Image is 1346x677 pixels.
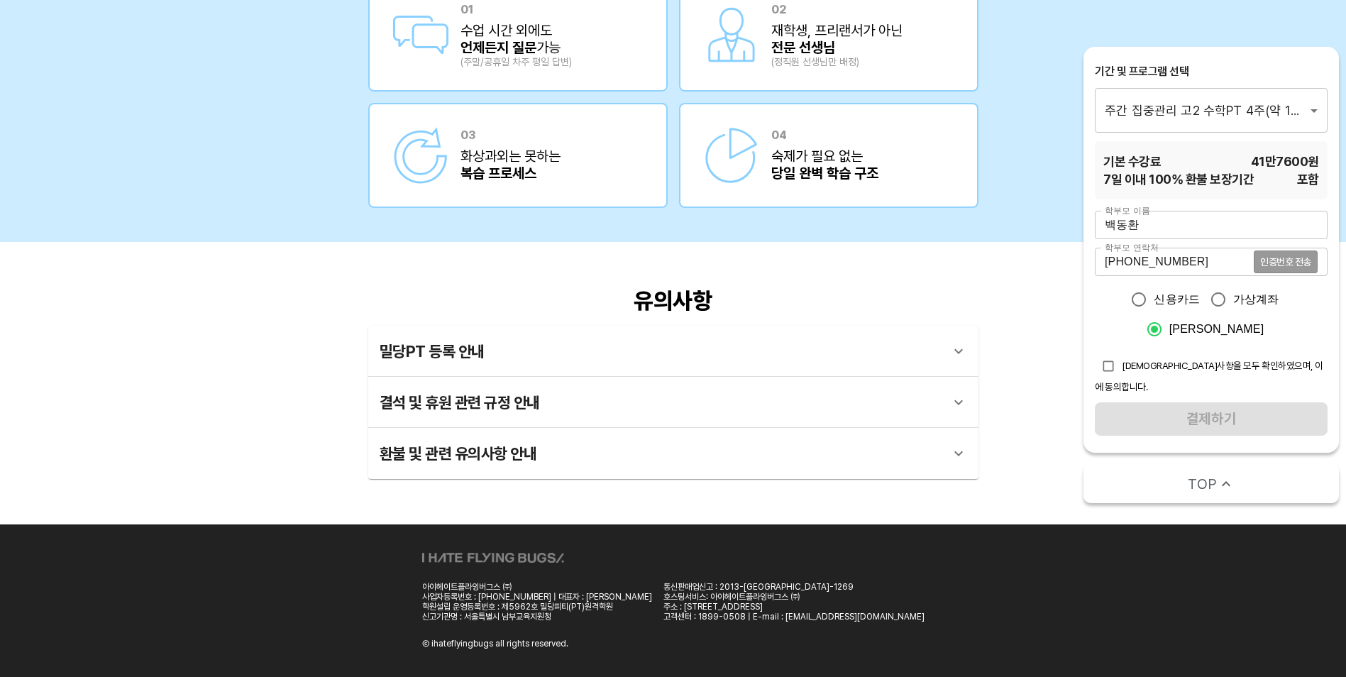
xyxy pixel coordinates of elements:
div: 주소 : [STREET_ADDRESS] [663,602,925,612]
div: 기간 및 프로그램 선택 [1095,64,1328,79]
button: TOP [1083,464,1339,503]
div: 화상과외는 못하는 [460,148,561,165]
span: 41만7600 원 [1251,153,1319,170]
b: 복습 프로세스 [460,165,536,182]
div: 03 [460,128,561,142]
span: 7 일 이내 100% 환불 보장기간 [1103,170,1254,188]
div: 환불 및 관련 유의사항 안내 [380,436,942,470]
div: 주간 집중관리 고2 수학PT 4주(약 1개월) 프로그램_120분 [1095,88,1328,132]
b: 전문 선생님 [771,39,835,56]
span: 가상계좌 [1233,291,1279,308]
b: 당일 완벽 학습 구조 [771,165,878,182]
div: 숙제가 필요 없는 [771,148,878,165]
div: 재학생, 프리랜서가 아닌 [771,22,903,39]
div: 호스팅서비스: 아이헤이트플라잉버그스 ㈜ [663,592,925,602]
div: 02 [771,3,903,16]
div: (주말/공휴일 차주 평일 답변) [460,56,572,67]
div: 결석 및 휴원 관련 규정 안내 [380,385,942,419]
input: 학부모 이름을 입력해주세요 [1095,211,1328,239]
div: 수업 시간 외에도 [460,22,572,39]
div: (정직원 선생님만 배정) [771,56,903,67]
div: 환불 및 관련 유의사항 안내 [368,428,978,479]
b: 언제든지 질문 [460,39,536,56]
span: [PERSON_NAME] [1169,321,1264,338]
span: 기본 수강료 [1103,153,1161,170]
div: 통신판매업신고 : 2013-[GEOGRAPHIC_DATA]-1269 [663,582,925,592]
div: 고객센터 : 1899-0508 | E-mail : [EMAIL_ADDRESS][DOMAIN_NAME] [663,612,925,622]
div: 사업자등록번호 : [PHONE_NUMBER] | 대표자 : [PERSON_NAME] [422,592,652,602]
div: 밀당PT 등록 안내 [380,334,942,368]
div: 04 [771,128,878,142]
div: 아이헤이트플라잉버그스 ㈜ [422,582,652,592]
div: 가능 [460,39,572,56]
div: 01 [460,3,572,16]
span: 신용카드 [1154,291,1200,308]
div: 유의사항 [368,287,978,314]
div: 밀당PT 등록 안내 [368,326,978,377]
img: ihateflyingbugs [422,553,564,563]
div: Ⓒ ihateflyingbugs all rights reserved. [422,639,568,649]
span: TOP [1188,474,1217,494]
div: 신고기관명 : 서울특별시 남부교육지원청 [422,612,652,622]
div: 결석 및 휴원 관련 규정 안내 [368,377,978,428]
span: 포함 [1297,170,1319,188]
span: [DEMOGRAPHIC_DATA]사항을 모두 확인하였으며, 이에 동의합니다. [1095,360,1323,392]
input: 학부모 연락처를 입력해주세요 [1095,248,1254,276]
div: 학원설립 운영등록번호 : 제5962호 밀당피티(PT)원격학원 [422,602,652,612]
